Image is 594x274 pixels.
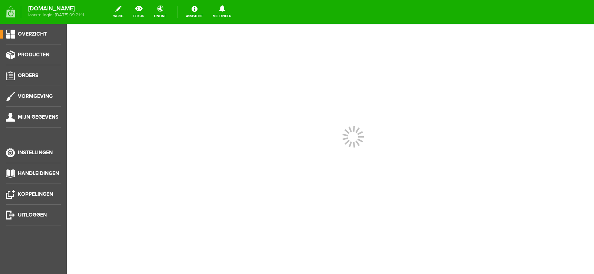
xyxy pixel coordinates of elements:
a: Meldingen [208,4,236,20]
span: Producten [18,52,49,58]
span: laatste login: [DATE] 09:21:11 [28,13,84,17]
span: Orders [18,72,38,79]
a: online [150,4,171,20]
span: Vormgeving [18,93,53,99]
span: Mijn gegevens [18,114,58,120]
a: Assistent [182,4,207,20]
span: Instellingen [18,149,53,156]
span: Handleidingen [18,170,59,176]
span: Uitloggen [18,212,47,218]
a: bekijk [129,4,148,20]
strong: [DOMAIN_NAME] [28,7,84,11]
a: wijzig [109,4,128,20]
span: Overzicht [18,31,47,37]
span: Koppelingen [18,191,53,197]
